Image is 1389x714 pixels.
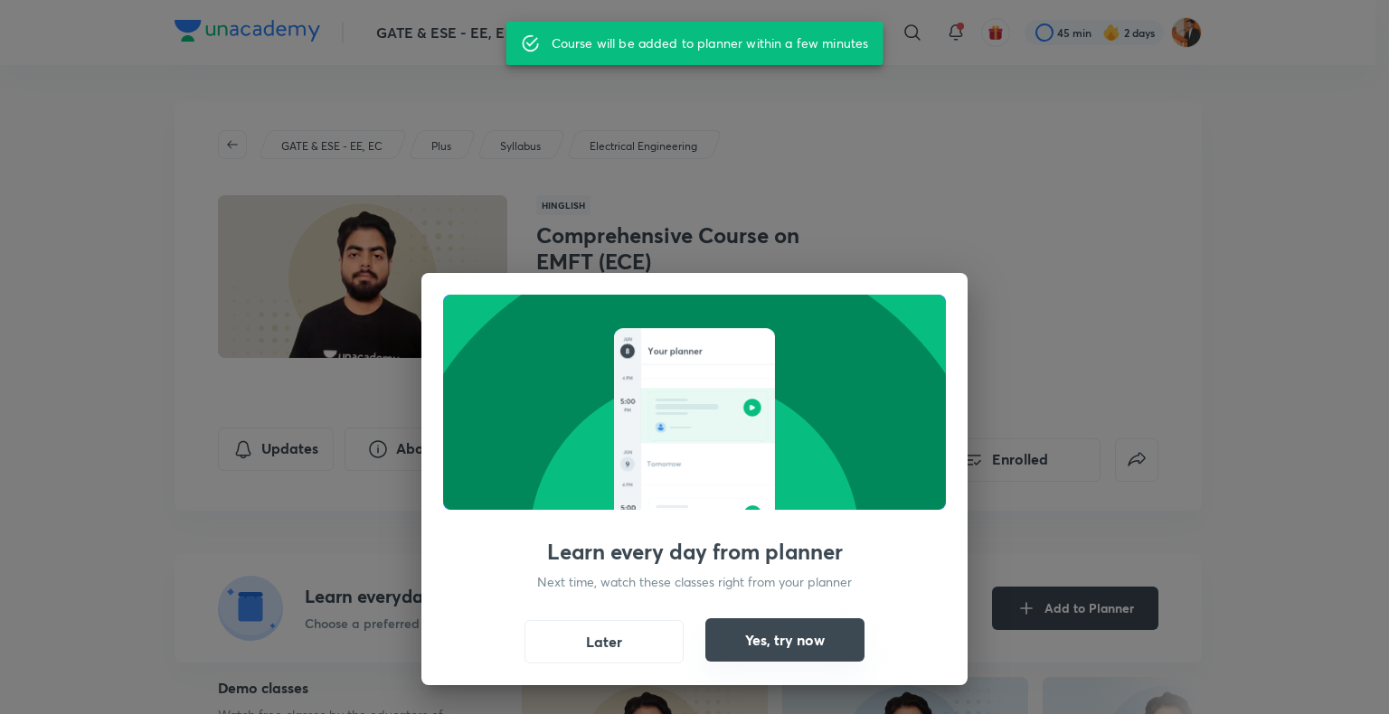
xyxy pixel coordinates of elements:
g: 9 [626,462,629,467]
div: Course will be added to planner within a few minutes [552,27,869,60]
g: Your planner [648,348,703,356]
g: 5:00 [621,505,636,511]
g: JUN [623,451,631,455]
button: Yes, try now [705,618,865,662]
g: Tomorrow [647,461,681,466]
p: Next time, watch these classes right from your planner [537,572,852,591]
g: 4 PM [622,377,632,380]
button: Later [524,620,684,663]
h3: Learn every day from planner [547,539,843,565]
g: 8 [626,349,629,354]
g: 4 PM [622,484,632,487]
g: PM [625,409,631,412]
